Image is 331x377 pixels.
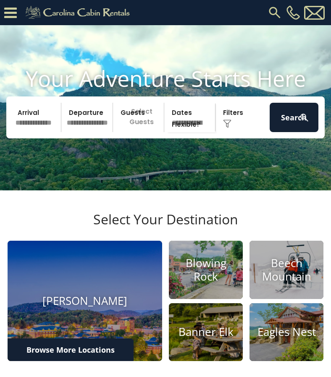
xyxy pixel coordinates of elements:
h3: Select Your Destination [6,211,325,241]
h4: Banner Elk [169,325,243,338]
button: Search [270,103,318,132]
h4: Blowing Rock [169,257,243,283]
h4: [PERSON_NAME] [8,294,162,307]
img: Khaki-logo.png [21,4,137,21]
a: Browse More Locations [8,338,134,361]
p: Select Guests [116,103,164,132]
img: filter--v1.png [223,120,231,128]
a: Banner Elk [169,303,243,361]
h4: Beech Mountain [250,257,323,283]
a: [PHONE_NUMBER] [284,5,302,20]
img: search-regular-white.png [299,112,310,123]
a: Blowing Rock [169,241,243,299]
img: search-regular.svg [267,5,282,20]
a: Eagles Nest [250,303,323,361]
h4: Eagles Nest [250,325,323,338]
h1: Your Adventure Starts Here [6,65,325,91]
a: [PERSON_NAME] [8,241,162,361]
a: Beech Mountain [250,241,323,299]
